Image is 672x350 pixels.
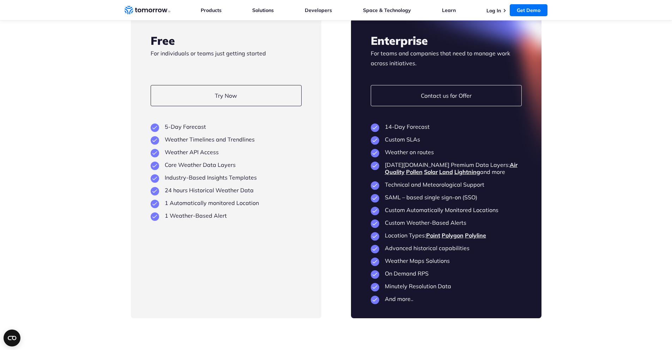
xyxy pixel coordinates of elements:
li: Advanced historical capabilities [371,245,522,252]
a: Space & Technology [363,7,411,13]
a: Log In [486,7,501,14]
h3: Free [151,33,302,48]
a: Developers [305,7,332,13]
a: Pollen [406,168,423,175]
a: Contact us for Offer [371,85,522,106]
ul: plan features [371,123,522,302]
li: Custom SLAs [371,136,522,143]
a: Learn [442,7,456,13]
li: Weather API Access [151,149,302,156]
li: [DATE][DOMAIN_NAME] Premium Data Layers: and more [371,161,522,175]
li: Industry-Based Insights Templates [151,174,302,181]
li: Location Types: [371,232,522,239]
ul: plan features [151,123,302,219]
a: Products [201,7,222,13]
li: 14-Day Forecast [371,123,522,130]
a: Point [426,232,440,239]
li: 1 Automatically monitored Location [151,199,302,206]
li: SAML – based single sign-on (SSO) [371,194,522,201]
li: 24 hours Historical Weather Data [151,187,302,194]
li: On Demand RPS [371,270,522,277]
li: Core Weather Data Layers [151,161,302,168]
li: 1 Weather-Based Alert [151,212,302,219]
li: 5-Day Forecast [151,123,302,130]
a: Polygon [442,232,464,239]
li: Weather Maps Solutions [371,257,522,264]
li: Custom Weather-Based Alerts [371,219,522,226]
a: Home link [125,5,170,16]
a: Polyline [465,232,486,239]
li: Weather Timelines and Trendlines [151,136,302,143]
li: Technical and Meteorological Support [371,181,522,188]
a: Air Quality [385,161,517,175]
li: Minutely Resolution Data [371,283,522,290]
p: For individuals or teams just getting started [151,48,302,68]
a: Lightning [454,168,480,175]
a: Solar [424,168,438,175]
a: Land [439,168,453,175]
a: Try Now [151,85,302,106]
li: Custom Automatically Monitored Locations [371,206,522,213]
a: Get Demo [510,4,547,16]
li: And more.. [371,295,522,302]
button: Open CMP widget [4,330,20,346]
a: Solutions [252,7,274,13]
li: Weather on routes [371,149,522,156]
